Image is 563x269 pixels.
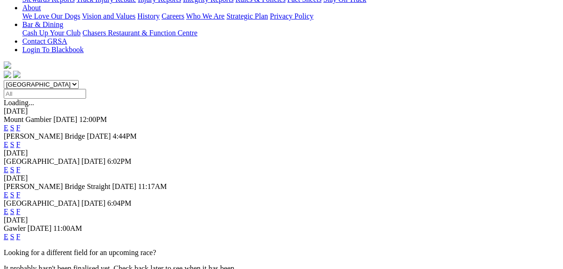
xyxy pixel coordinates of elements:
a: F [16,208,20,215]
div: [DATE] [4,216,559,224]
span: [DATE] [87,132,111,140]
input: Select date [4,89,86,99]
a: E [4,233,8,241]
a: F [16,191,20,199]
span: Gawler [4,224,26,232]
a: S [10,191,14,199]
a: Bar & Dining [22,20,63,28]
span: Loading... [4,99,34,107]
span: 11:17AM [138,182,167,190]
div: [DATE] [4,107,559,115]
a: F [16,141,20,148]
a: E [4,191,8,199]
img: facebook.svg [4,71,11,78]
a: About [22,4,41,12]
a: F [16,166,20,174]
a: Cash Up Your Club [22,29,80,37]
span: [DATE] [112,182,136,190]
span: 6:04PM [107,199,132,207]
a: F [16,124,20,132]
span: [DATE] [81,199,106,207]
span: [DATE] [27,224,52,232]
a: E [4,141,8,148]
a: S [10,166,14,174]
a: Chasers Restaurant & Function Centre [82,29,197,37]
a: S [10,233,14,241]
div: Bar & Dining [22,29,559,37]
img: logo-grsa-white.png [4,61,11,69]
span: 6:02PM [107,157,132,165]
img: twitter.svg [13,71,20,78]
a: S [10,141,14,148]
a: Careers [161,12,184,20]
span: [PERSON_NAME] Bridge [4,132,85,140]
a: History [137,12,160,20]
p: Looking for a different field for an upcoming race? [4,249,559,257]
span: [DATE] [81,157,106,165]
div: About [22,12,559,20]
a: F [16,233,20,241]
span: [GEOGRAPHIC_DATA] [4,199,80,207]
div: [DATE] [4,149,559,157]
a: E [4,124,8,132]
a: Who We Are [186,12,225,20]
a: Strategic Plan [227,12,268,20]
a: E [4,208,8,215]
a: E [4,166,8,174]
div: [DATE] [4,174,559,182]
span: 4:44PM [113,132,137,140]
a: S [10,124,14,132]
a: S [10,208,14,215]
a: Privacy Policy [270,12,314,20]
span: [PERSON_NAME] Bridge Straight [4,182,110,190]
span: [GEOGRAPHIC_DATA] [4,157,80,165]
a: We Love Our Dogs [22,12,80,20]
span: Mount Gambier [4,115,52,123]
a: Contact GRSA [22,37,67,45]
a: Vision and Values [82,12,135,20]
span: 12:00PM [79,115,107,123]
span: [DATE] [54,115,78,123]
span: 11:00AM [54,224,82,232]
a: Login To Blackbook [22,46,84,54]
